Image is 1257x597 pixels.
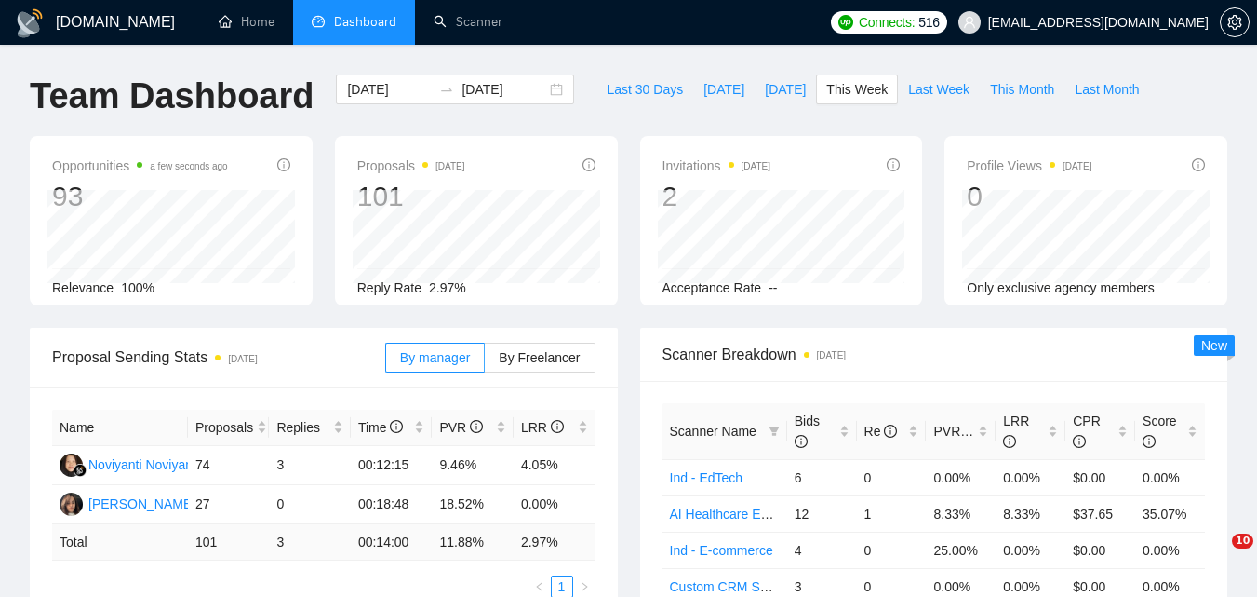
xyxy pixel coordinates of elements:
span: info-circle [1073,435,1086,448]
time: [DATE] [817,350,846,360]
img: logo [15,8,45,38]
td: 27 [188,485,270,524]
span: 10 [1232,534,1253,549]
div: 93 [52,179,228,214]
td: 0.00% [996,459,1065,495]
span: This Month [990,79,1054,100]
td: Total [52,524,188,561]
td: 11.88 % [432,524,514,561]
span: By manager [400,350,470,365]
td: $37.65 [1065,495,1135,532]
td: 25.00% [926,532,996,568]
td: 8.33% [996,495,1065,532]
td: 3 [269,524,351,561]
span: By Freelancer [499,350,580,365]
span: Last Week [908,79,969,100]
td: 3 [269,446,351,485]
span: LRR [521,420,564,435]
span: CPR [1073,414,1101,449]
td: 0.00% [996,532,1065,568]
span: Proposals [357,155,465,177]
a: searchScanner [434,14,502,30]
span: 2.97% [429,280,466,295]
span: Acceptance Rate [662,280,762,295]
span: PVR [933,424,977,439]
span: filter [769,426,780,437]
span: Time [358,420,403,435]
a: setting [1220,15,1250,30]
td: 1 [857,495,927,532]
td: 12 [787,495,857,532]
h1: Team Dashboard [30,75,314,118]
span: Re [864,424,898,439]
span: [DATE] [765,79,806,100]
td: 0 [269,485,351,524]
time: [DATE] [742,161,770,171]
span: Relevance [52,280,114,295]
img: NN [60,454,83,477]
div: Noviyanti Noviyanti [88,455,199,475]
time: [DATE] [1063,161,1091,171]
th: Proposals [188,410,270,446]
div: [PERSON_NAME] [88,494,195,514]
iframe: Intercom live chat [1194,534,1238,578]
span: 516 [918,12,939,33]
img: gigradar-bm.png [74,464,87,477]
span: info-circle [887,158,900,171]
button: setting [1220,7,1250,37]
span: Dashboard [334,14,396,30]
a: NNNoviyanti Noviyanti [60,456,199,471]
td: 35.07% [1135,495,1205,532]
th: Name [52,410,188,446]
td: $0.00 [1065,532,1135,568]
button: Last Month [1064,75,1149,104]
a: 1 [552,577,572,597]
span: Score [1143,414,1177,449]
span: info-circle [884,425,897,438]
span: dashboard [312,15,325,28]
td: 00:14:00 [351,524,433,561]
a: Ind - E-commerce [670,543,773,558]
span: info-circle [1143,435,1156,448]
td: 00:18:48 [351,485,433,524]
button: [DATE] [755,75,816,104]
span: Proposals [195,417,253,438]
span: [DATE] [703,79,744,100]
td: 0.00% [1135,532,1205,568]
span: info-circle [1192,158,1205,171]
span: right [579,581,590,592]
button: This Week [816,75,898,104]
span: Invitations [662,155,771,177]
span: New [1201,338,1227,353]
span: -- [769,280,777,295]
span: Opportunities [52,155,228,177]
span: setting [1221,15,1249,30]
span: swap-right [439,82,454,97]
td: 4 [787,532,857,568]
time: a few seconds ago [150,161,227,171]
td: 00:12:15 [351,446,433,485]
td: 0.00% [926,459,996,495]
span: user [963,16,976,29]
span: This Week [826,79,888,100]
td: 2.97 % [514,524,595,561]
time: [DATE] [435,161,464,171]
span: Connects: [859,12,915,33]
td: $0.00 [1065,459,1135,495]
td: 18.52% [432,485,514,524]
span: info-circle [795,435,808,448]
input: Start date [347,79,432,100]
button: [DATE] [693,75,755,104]
button: This Month [980,75,1064,104]
span: info-circle [470,420,483,433]
span: Only exclusive agency members [967,280,1155,295]
td: 0.00% [1135,459,1205,495]
span: Proposal Sending Stats [52,346,385,369]
span: Last Month [1075,79,1139,100]
span: Profile Views [967,155,1091,177]
a: KA[PERSON_NAME] [60,495,195,510]
td: 4.05% [514,446,595,485]
div: 0 [967,179,1091,214]
button: Last Week [898,75,980,104]
input: End date [461,79,546,100]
